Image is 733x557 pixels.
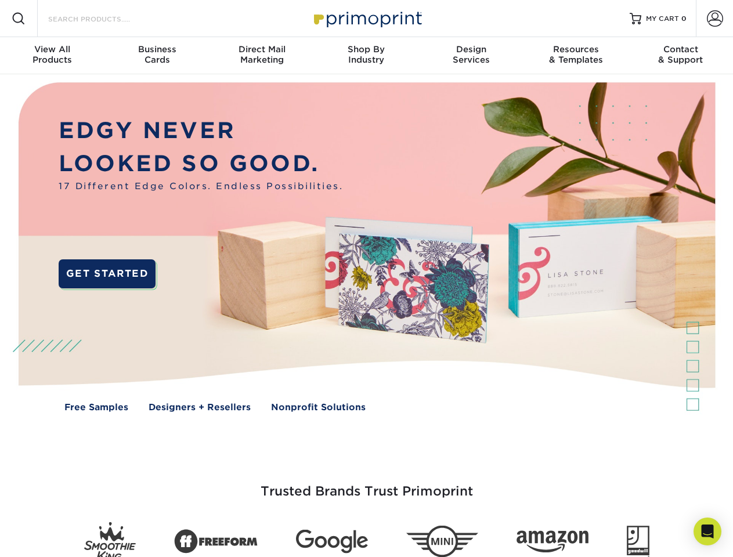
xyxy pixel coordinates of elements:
div: Cards [104,44,209,65]
a: Designers + Resellers [149,401,251,414]
span: Design [419,44,523,55]
div: Open Intercom Messenger [694,518,721,545]
span: Shop By [314,44,418,55]
span: 0 [681,15,687,23]
iframe: Google Customer Reviews [3,522,99,553]
a: Resources& Templates [523,37,628,74]
span: Business [104,44,209,55]
h3: Trusted Brands Trust Primoprint [27,456,706,513]
a: BusinessCards [104,37,209,74]
span: Direct Mail [210,44,314,55]
img: Goodwill [627,526,649,557]
img: Primoprint [309,6,425,31]
img: Google [296,530,368,554]
span: Resources [523,44,628,55]
p: EDGY NEVER [59,114,343,147]
p: LOOKED SO GOOD. [59,147,343,180]
a: Direct MailMarketing [210,37,314,74]
div: Industry [314,44,418,65]
a: DesignServices [419,37,523,74]
span: 17 Different Edge Colors. Endless Possibilities. [59,180,343,193]
a: GET STARTED [59,259,156,288]
a: Free Samples [64,401,128,414]
a: Nonprofit Solutions [271,401,366,414]
a: Contact& Support [629,37,733,74]
div: Marketing [210,44,314,65]
img: Amazon [517,531,588,553]
input: SEARCH PRODUCTS..... [47,12,160,26]
span: MY CART [646,14,679,24]
div: & Templates [523,44,628,65]
div: & Support [629,44,733,65]
div: Services [419,44,523,65]
span: Contact [629,44,733,55]
a: Shop ByIndustry [314,37,418,74]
